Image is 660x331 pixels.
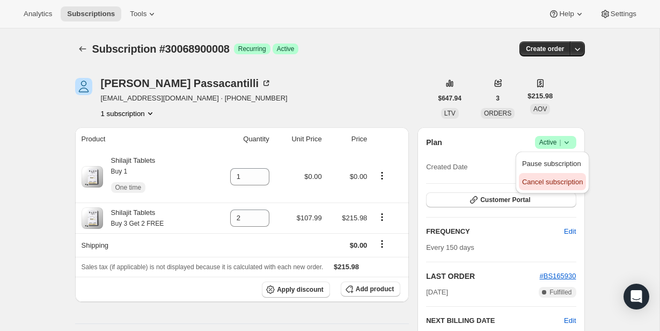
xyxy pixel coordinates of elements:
span: $107.99 [297,214,322,222]
span: Created Date [426,162,467,172]
button: Tools [123,6,164,21]
div: [PERSON_NAME] Passacantilli [101,78,272,89]
h2: Plan [426,137,442,148]
button: Subscriptions [61,6,121,21]
button: Subscriptions [75,41,90,56]
button: Cancel subscription [519,173,586,190]
span: Active [277,45,295,53]
button: Settings [593,6,643,21]
span: 3 [496,94,500,103]
h2: NEXT BILLING DATE [426,315,564,326]
span: Add product [356,285,394,293]
span: LTV [444,110,456,117]
span: Daniel Passacantilli [75,78,92,95]
button: Shipping actions [373,238,391,250]
span: Customer Portal [480,196,530,204]
th: Product [75,127,207,151]
span: Fulfilled [549,288,571,297]
span: | [559,138,561,147]
span: Tools [130,10,146,18]
span: Subscriptions [67,10,115,18]
a: #BS165930 [540,272,576,280]
span: Apply discount [277,285,324,294]
button: #BS165930 [540,271,576,282]
span: $215.98 [342,214,367,222]
span: $647.94 [438,94,461,103]
div: Shilajit Tablets [103,155,156,198]
span: ORDERS [484,110,511,117]
span: Create order [526,45,564,53]
span: $215.98 [334,263,359,271]
span: Analytics [24,10,52,18]
th: Unit Price [273,127,325,151]
span: Help [559,10,574,18]
span: $0.00 [350,172,368,181]
span: $0.00 [350,241,368,249]
button: Edit [558,223,582,240]
div: Shilajit Tablets [103,207,164,229]
span: Cancel subscription [522,178,583,186]
div: Open Intercom Messenger [624,284,649,310]
span: AOV [533,105,547,113]
span: Edit [564,226,576,237]
span: [EMAIL_ADDRESS][DOMAIN_NAME] · [PHONE_NUMBER] [101,93,288,104]
button: Add product [341,282,400,297]
span: Settings [611,10,636,18]
span: Every 150 days [426,243,474,251]
img: product img [82,166,103,188]
h2: LAST ORDER [426,271,539,282]
span: $215.98 [527,91,553,102]
button: Product actions [373,211,391,223]
small: Buy 1 [111,168,128,175]
th: Price [325,127,371,151]
img: product img [82,207,103,229]
span: Subscription #30068900008 [92,43,230,55]
th: Quantity [207,127,273,151]
span: $0.00 [304,172,322,181]
button: Product actions [373,170,391,182]
button: Edit [564,315,576,326]
th: Shipping [75,233,207,257]
button: 3 [489,91,506,106]
button: $647.94 [432,91,468,106]
button: Product actions [101,108,156,119]
h2: FREQUENCY [426,226,564,237]
span: Active [539,137,572,148]
button: Create order [519,41,570,56]
button: Pause subscription [519,155,586,172]
button: Customer Portal [426,192,576,207]
button: Analytics [17,6,58,21]
span: Pause subscription [522,160,581,168]
button: Apply discount [262,282,330,298]
span: Recurring [238,45,266,53]
span: Sales tax (if applicable) is not displayed because it is calculated with each new order. [82,263,324,271]
span: [DATE] [426,287,448,298]
button: Help [542,6,591,21]
small: Buy 3 Get 2 FREE [111,220,164,227]
span: One time [115,183,142,192]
